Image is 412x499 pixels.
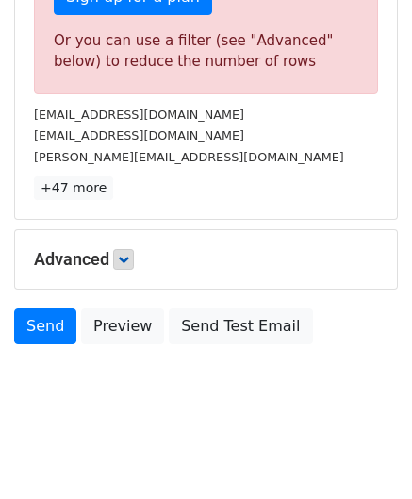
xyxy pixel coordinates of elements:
a: Preview [81,308,164,344]
small: [PERSON_NAME][EMAIL_ADDRESS][DOMAIN_NAME] [34,150,344,164]
a: Send Test Email [169,308,312,344]
a: +47 more [34,176,113,200]
small: [EMAIL_ADDRESS][DOMAIN_NAME] [34,108,244,122]
div: Or you can use a filter (see "Advanced" below) to reduce the number of rows [54,30,358,73]
h5: Advanced [34,249,378,270]
iframe: Chat Widget [318,408,412,499]
a: Send [14,308,76,344]
small: [EMAIL_ADDRESS][DOMAIN_NAME] [34,128,244,142]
